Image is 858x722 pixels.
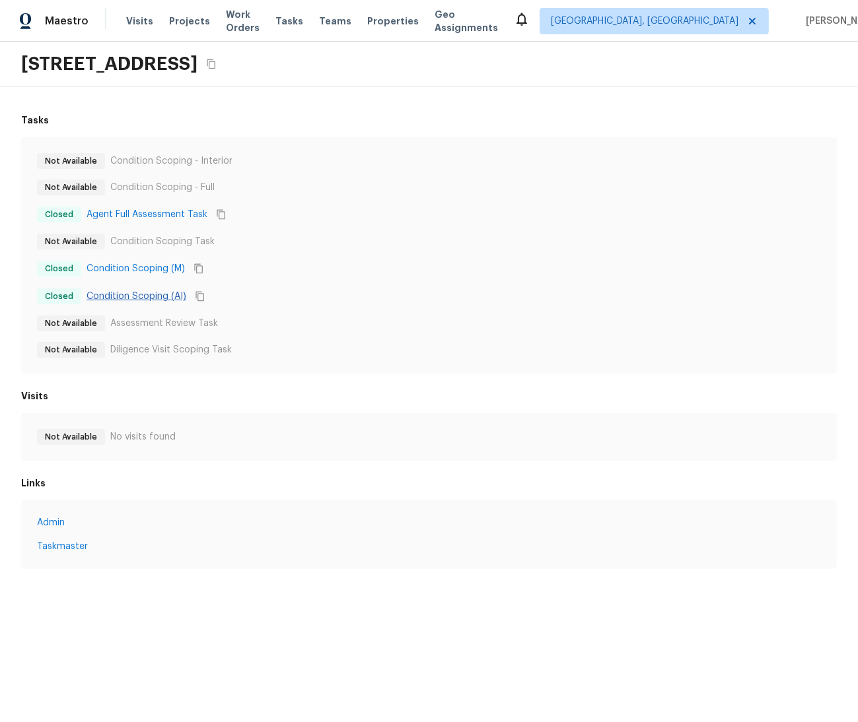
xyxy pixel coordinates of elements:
[126,15,153,28] span: Visits
[37,516,821,529] a: Admin
[40,262,79,275] span: Closed
[37,540,821,553] a: Taskmaster
[110,343,232,356] p: Diligence Visit Scoping Task
[40,154,102,168] span: Not Available
[40,208,79,221] span: Closed
[110,181,215,194] p: Condition Scoping - Full
[192,288,209,305] button: Copy Task ID
[110,430,176,443] p: No visits found
[435,8,498,34] span: Geo Assignments
[367,15,419,28] span: Properties
[110,154,232,168] p: Condition Scoping - Interior
[87,262,185,275] a: Condition Scoping (M)
[190,260,207,277] button: Copy Task ID
[87,290,186,303] a: Condition Scoping (AI)
[21,476,837,490] h6: Links
[275,16,303,26] span: Tasks
[21,389,837,403] h6: Visits
[40,430,102,443] span: Not Available
[21,52,197,76] h2: [STREET_ADDRESS]
[169,15,210,28] span: Projects
[110,317,218,330] p: Assessment Review Task
[40,290,79,303] span: Closed
[203,55,220,73] button: Copy Address
[40,181,102,194] span: Not Available
[226,8,260,34] span: Work Orders
[110,235,215,248] p: Condition Scoping Task
[87,208,207,221] a: Agent Full Assessment Task
[40,343,102,356] span: Not Available
[319,15,351,28] span: Teams
[45,15,89,28] span: Maestro
[40,235,102,248] span: Not Available
[551,15,738,28] span: [GEOGRAPHIC_DATA], [GEOGRAPHIC_DATA]
[213,206,230,223] button: Copy Task ID
[40,317,102,330] span: Not Available
[21,114,837,127] h6: Tasks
